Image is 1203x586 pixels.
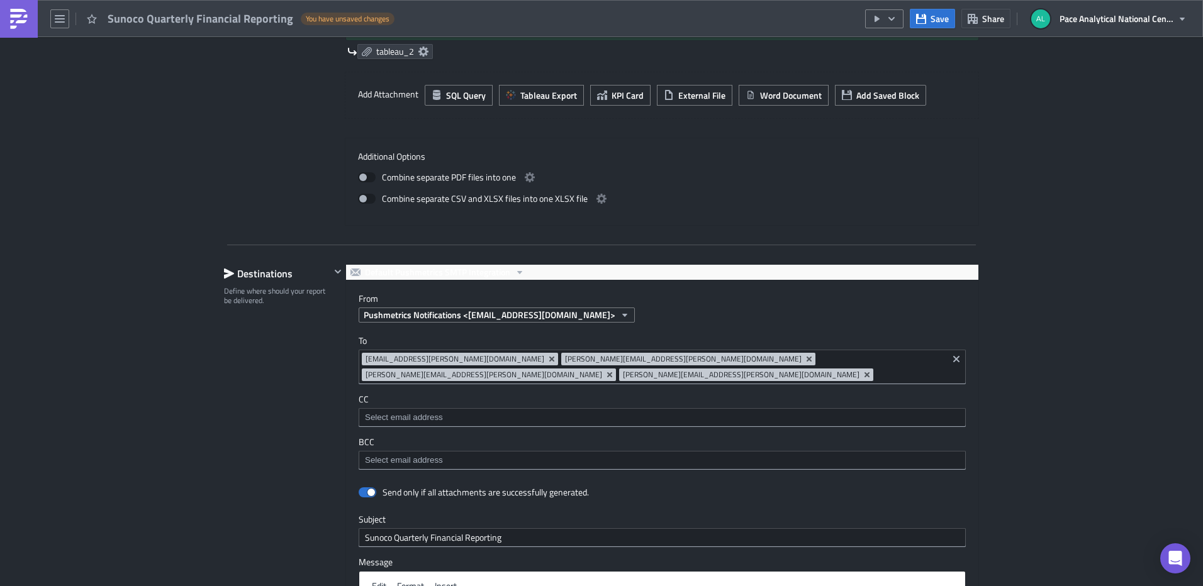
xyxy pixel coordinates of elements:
span: Share [982,12,1004,25]
span: SQL Query [446,89,486,102]
span: Combine separate PDF files into one [382,170,516,185]
button: Remove Tag [605,368,616,381]
body: Rich Text Area. Press ALT-0 for help. [5,5,601,55]
button: Remove Tag [547,353,558,365]
button: Remove Tag [804,353,815,365]
label: Additional Options [358,151,966,162]
input: Select em ail add ress [362,454,961,467]
span: [PERSON_NAME][EMAIL_ADDRESS][PERSON_NAME][DOMAIN_NAME] [565,353,802,365]
div: Open Intercom Messenger [1160,543,1190,573]
button: Add Saved Block [835,85,926,106]
span: Pace Analytical National - IT [5,45,122,55]
span: Combine separate CSV and XLSX files into one XLSX file [382,191,588,206]
span: You have unsaved changes [306,14,389,24]
button: Clear selected items [949,351,964,367]
label: Add Attachment [358,85,418,104]
label: Message [359,556,966,568]
div: Send only if all attachments are successfully generated. [383,487,589,498]
button: Pace Analytical National Center for Testing and Innovation [1024,5,1194,33]
img: PushMetrics [9,9,29,29]
span: [PERSON_NAME][EMAIL_ADDRESS][PERSON_NAME][DOMAIN_NAME] [366,368,602,380]
span: Save [931,12,949,25]
span: tableau_2 [376,46,414,57]
button: Default Pushmetrics SMTP Integration [346,265,529,280]
button: Save [910,9,955,28]
span: [EMAIL_ADDRESS][PERSON_NAME][DOMAIN_NAME] [366,353,544,365]
button: Pushmetrics Notifications <[EMAIL_ADDRESS][DOMAIN_NAME]> [359,307,635,323]
img: Avatar [1030,8,1051,30]
p: Sunoco Quarterly Financial Report attached. [5,5,601,15]
button: Remove Tag [862,368,873,381]
span: Pushmetrics Notifications <[EMAIL_ADDRESS][DOMAIN_NAME]> [364,308,615,321]
span: Tableau Export [520,89,577,102]
button: SQL Query [425,85,493,106]
input: Select em ail add ress [362,411,961,424]
label: Subject [359,514,966,525]
span: [PERSON_NAME][EMAIL_ADDRESS][PERSON_NAME][DOMAIN_NAME] [623,368,859,380]
span: KPI Card [612,89,644,102]
button: External File [657,85,732,106]
label: To [359,335,966,346]
button: Word Document [739,85,829,106]
label: From [359,293,978,304]
span: Sunoco Quarterly Financial Reporting [108,11,294,26]
span: Word Document [760,89,822,102]
p: Thank You, [5,35,601,45]
span: Add Saved Block [856,89,919,102]
label: BCC [359,436,966,448]
div: Destinations [224,264,330,283]
span: External File [678,89,725,102]
div: Define where should your report be delivered. [224,286,330,306]
button: Share [961,9,1010,28]
button: KPI Card [590,85,651,106]
button: Hide content [330,264,345,279]
span: Default Pushmetrics SMTP Integration [365,265,510,280]
label: CC [359,394,966,405]
span: Pace Analytical National Center for Testing and Innovation [1060,12,1173,25]
button: Tableau Export [499,85,584,106]
a: tableau_2 [357,44,433,59]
